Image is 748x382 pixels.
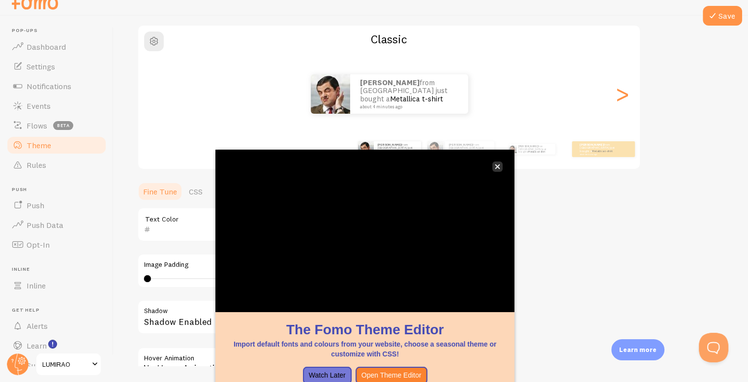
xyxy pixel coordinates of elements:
[137,300,432,336] div: Shadow Enabled
[580,143,603,147] strong: [PERSON_NAME]
[6,116,107,135] a: Flows beta
[6,316,107,336] a: Alerts
[518,145,538,148] strong: [PERSON_NAME]
[183,182,209,201] a: CSS
[12,28,107,34] span: Pop-ups
[360,104,455,109] small: about 4 minutes ago
[42,358,89,370] span: LUMIRAO
[27,81,71,91] span: Notifications
[461,149,482,153] a: Metallica t-shirt
[358,141,374,157] img: Fomo
[6,96,107,116] a: Events
[6,195,107,215] a: Push
[27,240,50,250] span: Opt-In
[619,345,657,354] p: Learn more
[6,235,107,255] a: Opt-In
[703,6,742,26] button: Save
[6,76,107,96] a: Notifications
[580,153,618,155] small: about 4 minutes ago
[12,307,107,314] span: Get Help
[449,143,490,155] p: from [GEOGRAPHIC_DATA] just bought a
[27,140,51,150] span: Theme
[27,62,55,71] span: Settings
[12,187,107,193] span: Push
[227,320,503,339] h1: The Fomo Theme Editor
[6,276,107,295] a: Inline
[580,143,619,155] p: from [GEOGRAPHIC_DATA] just bought a
[35,352,102,376] a: LUMIRAO
[427,141,443,157] img: Fomo
[6,57,107,76] a: Settings
[27,200,44,210] span: Push
[138,32,640,47] h2: Classic
[616,59,628,129] div: Next slide
[6,135,107,155] a: Theme
[27,220,63,230] span: Push Data
[27,281,46,290] span: Inline
[27,101,51,111] span: Events
[27,121,47,130] span: Flows
[389,149,411,153] a: Metallica t-shirt
[27,160,46,170] span: Rules
[378,143,401,147] strong: [PERSON_NAME]
[48,340,57,349] svg: <p>Watch New Feature Tutorials!</p>
[360,79,458,109] p: from [GEOGRAPHIC_DATA] just bought a
[6,336,107,355] a: Learn
[6,215,107,235] a: Push Data
[12,266,107,273] span: Inline
[6,155,107,175] a: Rules
[699,333,728,362] iframe: Help Scout Beacon - Open
[492,161,503,172] button: close,
[528,150,545,153] a: Metallica t-shirt
[137,182,183,201] a: Fine Tune
[311,74,350,114] img: Fomo
[27,321,48,331] span: Alerts
[518,144,551,155] p: from [GEOGRAPHIC_DATA] just bought a
[27,42,66,52] span: Dashboard
[144,260,425,269] label: Image Padding
[360,78,419,87] strong: [PERSON_NAME]
[137,347,432,382] div: No Hover Animation
[592,149,613,153] a: Metallica t-shirt
[449,143,473,147] strong: [PERSON_NAME]
[509,145,516,153] img: Fomo
[6,37,107,57] a: Dashboard
[378,143,417,155] p: from [GEOGRAPHIC_DATA] just bought a
[227,339,503,359] p: Import default fonts and colours from your website, choose a seasonal theme or customize with CSS!
[611,339,664,360] div: Learn more
[27,341,47,350] span: Learn
[390,94,443,103] a: Metallica t-shirt
[53,121,73,130] span: beta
